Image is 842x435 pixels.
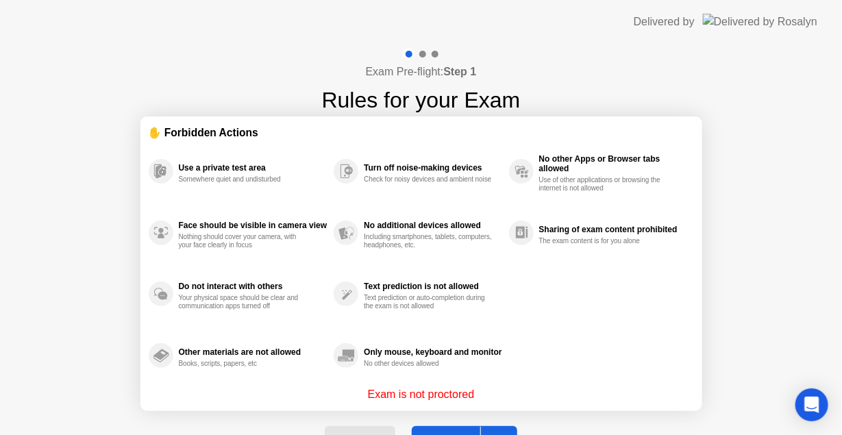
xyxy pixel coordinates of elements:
[539,225,687,234] div: Sharing of exam content prohibited
[149,125,694,140] div: ✋ Forbidden Actions
[539,154,687,173] div: No other Apps or Browser tabs allowed
[366,64,477,80] h4: Exam Pre-flight:
[364,163,502,173] div: Turn off noise-making devices
[539,176,669,192] div: Use of other applications or browsing the internet is not allowed
[364,360,493,368] div: No other devices allowed
[364,294,493,310] div: Text prediction or auto-completion during the exam is not allowed
[364,221,502,230] div: No additional devices allowed
[179,347,327,357] div: Other materials are not allowed
[322,84,521,116] h1: Rules for your Exam
[179,360,308,368] div: Books, scripts, papers, etc
[179,175,308,184] div: Somewhere quiet and undisturbed
[179,282,327,291] div: Do not interact with others
[634,14,695,30] div: Delivered by
[443,66,476,77] b: Step 1
[364,347,502,357] div: Only mouse, keyboard and monitor
[179,233,308,249] div: Nothing should cover your camera, with your face clearly in focus
[795,388,828,421] div: Open Intercom Messenger
[364,175,493,184] div: Check for noisy devices and ambient noise
[703,14,817,29] img: Delivered by Rosalyn
[179,294,308,310] div: Your physical space should be clear and communication apps turned off
[179,221,327,230] div: Face should be visible in camera view
[364,282,502,291] div: Text prediction is not allowed
[539,237,669,245] div: The exam content is for you alone
[368,386,475,403] p: Exam is not proctored
[179,163,327,173] div: Use a private test area
[364,233,493,249] div: Including smartphones, tablets, computers, headphones, etc.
